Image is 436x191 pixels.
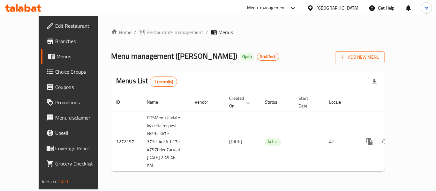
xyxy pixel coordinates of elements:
span: 1 record(s) [150,79,177,85]
a: Menu disclaimer [41,110,111,125]
span: GrubTech [257,54,279,59]
li: / [134,28,136,36]
td: All [324,112,357,172]
span: Coverage Report [55,144,106,152]
div: [GEOGRAPHIC_DATA] [316,4,358,11]
li: / [206,28,208,36]
div: Export file [367,74,382,89]
span: Start Date [298,94,316,110]
table: enhanced table [111,92,428,172]
span: Active [265,138,281,145]
button: Change Status [377,134,393,149]
span: Locale [329,98,349,106]
span: Open [240,54,254,59]
span: Restaurants management [147,28,203,36]
a: Home [111,28,132,36]
span: Choice Groups [55,68,106,76]
a: Branches [41,33,111,49]
span: Coupons [55,83,106,91]
span: Status [265,98,286,106]
td: POSMenu Update by delta request Id:2fbc3b7e-373e-4c26-b17e-47970dee7ac4 at [DATE] 2:49:46 AM [142,112,190,172]
a: Promotions [41,95,111,110]
button: Add New Menu [335,51,385,63]
span: m [425,4,428,11]
span: Promotions [55,99,106,106]
nav: breadcrumb [111,28,385,36]
span: [DATE] [229,137,242,146]
span: Menu management ( [PERSON_NAME] ) [111,49,237,63]
button: more [362,134,377,149]
span: ID [116,98,128,106]
a: Upsell [41,125,111,141]
span: 1.0.0 [58,177,68,186]
a: Coupons [41,79,111,95]
a: Choice Groups [41,64,111,79]
div: Menu-management [247,4,286,12]
a: Coverage Report [41,141,111,156]
span: Branches [55,37,106,45]
span: Upsell [55,129,106,137]
a: Edit Restaurant [41,18,111,33]
span: Created On [229,94,252,110]
h2: Menus List [116,76,177,87]
div: Total records count [150,77,177,87]
span: Version: [42,177,57,186]
span: Grocery Checklist [55,160,106,167]
span: Menus [56,53,106,60]
span: Menu disclaimer [55,114,106,121]
a: Menus [41,49,111,64]
a: Grocery Checklist [41,156,111,171]
td: - [293,112,324,172]
div: Open [240,53,254,61]
th: Actions [357,92,428,112]
td: 1272197 [111,112,142,172]
span: Add New Menu [340,53,380,61]
span: Menus [218,28,233,36]
a: Restaurants management [139,28,203,36]
span: Name [147,98,166,106]
span: Vendor [195,98,216,106]
span: Edit Restaurant [55,22,106,30]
